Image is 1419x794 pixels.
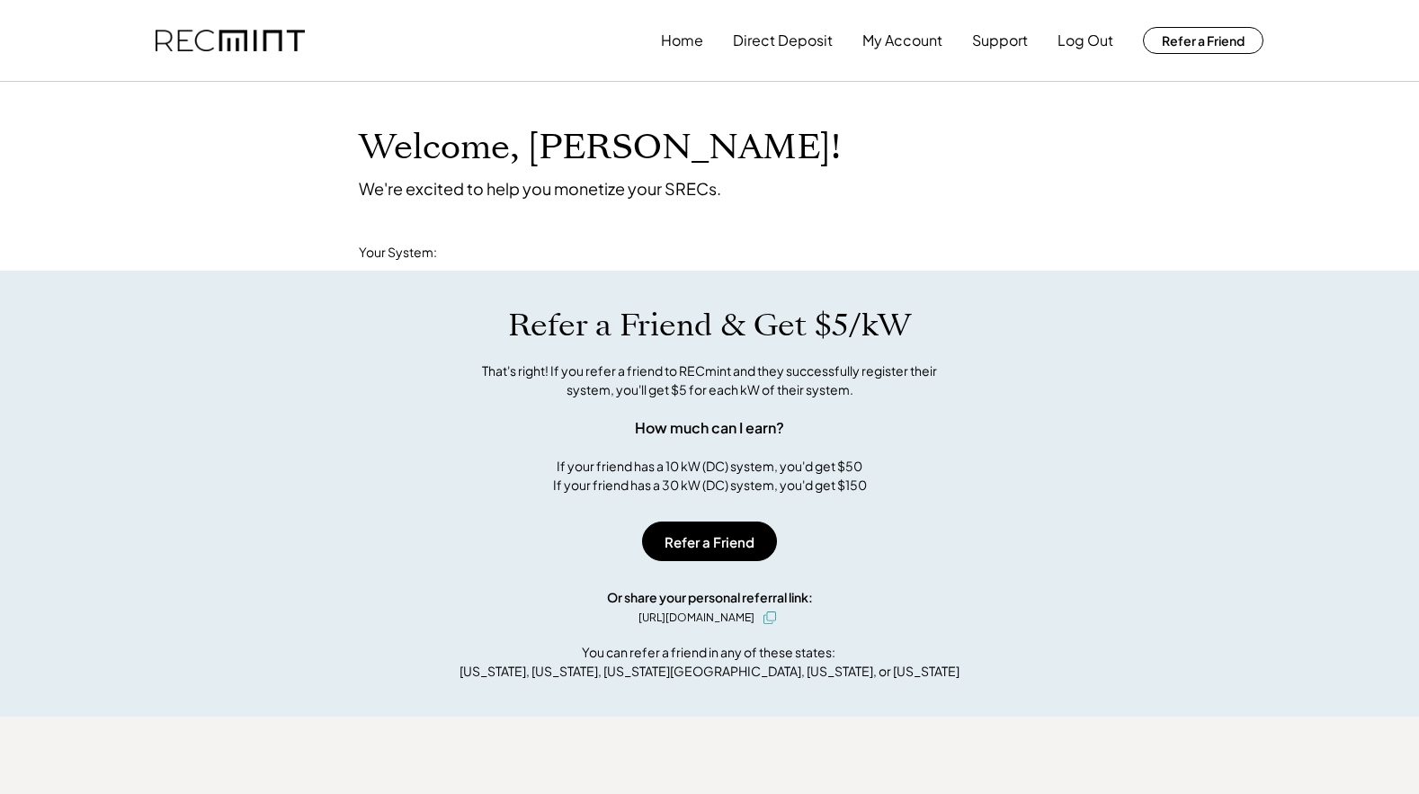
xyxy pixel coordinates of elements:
[508,307,911,344] h1: Refer a Friend & Get $5/kW
[359,244,437,262] div: Your System:
[607,588,813,607] div: Or share your personal referral link:
[553,457,867,495] div: If your friend has a 10 kW (DC) system, you'd get $50 If your friend has a 30 kW (DC) system, you...
[635,417,784,439] div: How much can I earn?
[1143,27,1263,54] button: Refer a Friend
[733,22,833,58] button: Direct Deposit
[642,522,777,561] button: Refer a Friend
[460,643,959,681] div: You can refer a friend in any of these states: [US_STATE], [US_STATE], [US_STATE][GEOGRAPHIC_DATA...
[638,610,754,626] div: [URL][DOMAIN_NAME]
[462,361,957,399] div: That's right! If you refer a friend to RECmint and they successfully register their system, you'l...
[156,30,305,52] img: recmint-logotype%403x.png
[661,22,703,58] button: Home
[972,22,1028,58] button: Support
[862,22,942,58] button: My Account
[759,607,781,629] button: click to copy
[359,127,841,169] h1: Welcome, [PERSON_NAME]!
[359,178,721,199] div: We're excited to help you monetize your SRECs.
[1058,22,1113,58] button: Log Out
